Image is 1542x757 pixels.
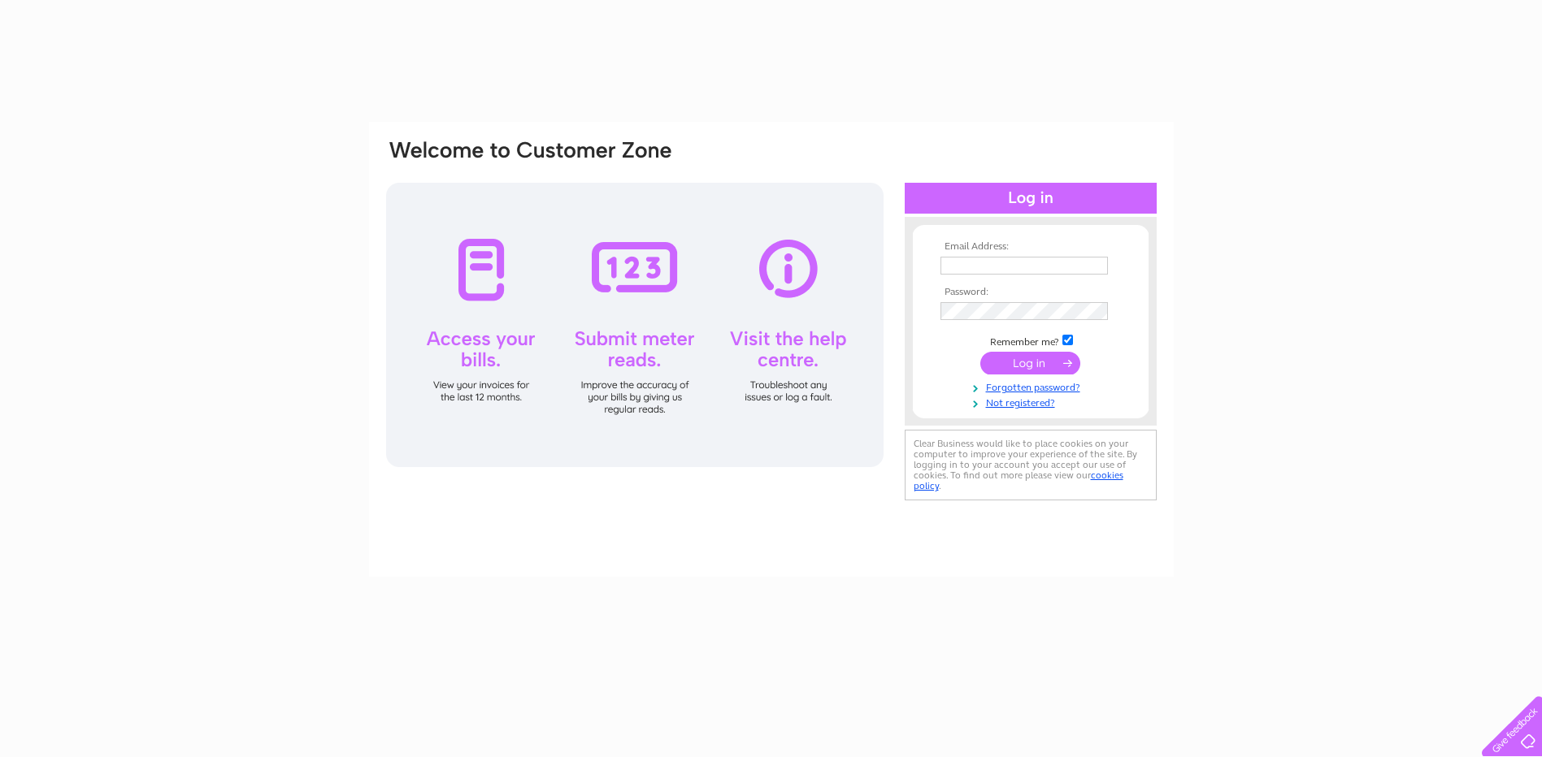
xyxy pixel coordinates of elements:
[936,287,1125,298] th: Password:
[905,430,1157,500] div: Clear Business would like to place cookies on your computer to improve your experience of the sit...
[914,469,1123,491] a: cookies policy
[940,378,1125,394] a: Forgotten password?
[936,241,1125,253] th: Email Address:
[940,394,1125,409] a: Not registered?
[980,352,1080,374] input: Submit
[936,332,1125,348] td: Remember me?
